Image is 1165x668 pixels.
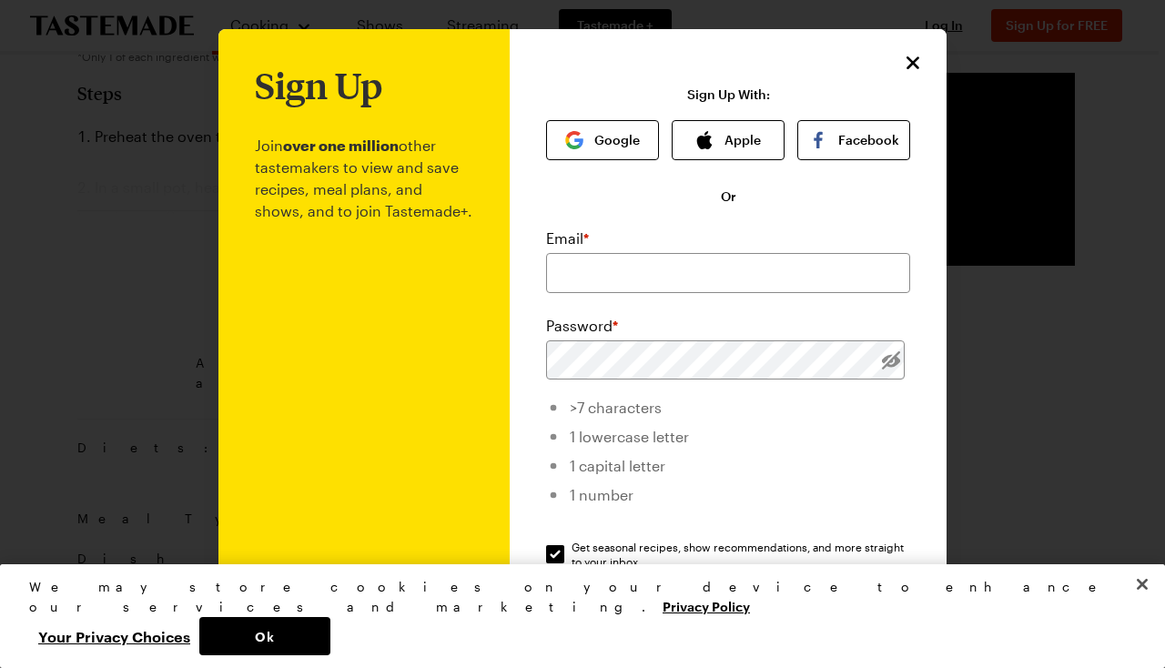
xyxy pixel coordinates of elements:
[570,486,633,503] span: 1 number
[546,545,564,563] input: Get seasonal recipes, show recommendations, and more straight to your inbox.
[199,617,330,655] button: Ok
[672,120,785,160] button: Apple
[283,137,399,154] b: over one million
[29,577,1120,617] div: We may store cookies on your device to enhance our services and marketing.
[570,399,662,416] span: >7 characters
[29,577,1120,655] div: Privacy
[687,87,770,102] p: Sign Up With:
[570,457,665,474] span: 1 capital letter
[797,120,910,160] button: Facebook
[663,597,750,614] a: More information about your privacy, opens in a new tab
[572,540,912,569] span: Get seasonal recipes, show recommendations, and more straight to your inbox.
[1122,564,1162,604] button: Close
[546,228,589,249] label: Email
[29,617,199,655] button: Your Privacy Choices
[255,66,382,106] h1: Sign Up
[570,428,689,445] span: 1 lowercase letter
[546,315,618,337] label: Password
[901,51,925,75] button: Close
[546,120,659,160] button: Google
[721,187,736,206] span: Or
